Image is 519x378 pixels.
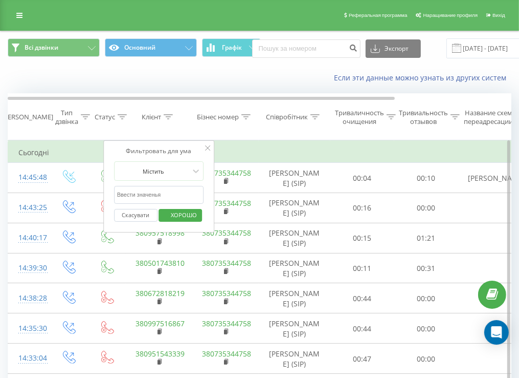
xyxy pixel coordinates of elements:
[114,186,204,204] input: Ввести значенья
[353,233,371,243] font: 00:15
[136,258,185,268] a: 380501743810
[159,209,202,222] button: ХОРОШО
[2,112,53,121] font: [PERSON_NAME]
[126,146,192,155] font: Фильтровать для ума
[197,112,239,121] font: Бізнес номер
[18,323,47,333] font: 14:35:30
[417,324,435,333] font: 00:00
[334,73,506,82] font: Если эти данные можно узнать из других систем
[136,288,185,298] a: 380672818219
[417,173,435,183] font: 00:10
[266,112,308,121] font: Співробітник
[136,349,185,359] a: 380951543339
[202,228,252,238] a: 380735344758
[136,319,185,328] a: 380997516867
[492,12,505,18] font: Вихід
[202,198,252,208] a: 380735344758
[269,319,320,339] font: [PERSON_NAME] (SIP)
[114,209,157,222] button: Скасувати
[202,38,261,57] button: Графік
[269,288,320,308] font: [PERSON_NAME] (SIP)
[18,202,47,212] font: 14:43:25
[142,112,161,121] font: Клієнт
[122,211,149,219] font: Скасувати
[269,168,320,188] font: [PERSON_NAME] (SIP)
[18,293,47,303] font: 14:38:28
[464,108,513,126] font: Название схем переадресации
[353,324,371,333] font: 00:44
[417,203,435,213] font: 00:00
[366,39,421,58] button: Экспорт
[353,173,371,183] font: 00:04
[269,258,320,278] font: [PERSON_NAME] (SIP)
[353,263,371,273] font: 00:11
[222,43,242,52] font: Графік
[399,108,448,126] font: Тривиальность отзывов
[18,148,49,157] font: Сьогодні
[417,263,435,273] font: 00:31
[124,43,155,52] font: Основний
[417,354,435,364] font: 00:00
[202,168,252,178] a: 380735344758
[171,211,197,219] font: ХОРОШО
[353,203,371,213] font: 00:16
[353,293,371,303] font: 00:44
[18,263,47,272] font: 14:39:30
[269,349,320,369] font: [PERSON_NAME] (SIP)
[55,108,78,126] font: Тип дзвінка
[202,258,252,268] a: 380735344758
[385,44,409,53] font: Экспорт
[353,354,371,364] font: 00:47
[136,228,185,238] a: 380957518998
[252,39,360,58] input: Пошук за номером
[95,112,115,121] font: Статус
[8,38,100,57] button: Всі дзвінки
[484,320,509,345] div: Открытый Интерком Мессенджер
[423,12,478,18] font: Наращивание профиля
[417,233,435,243] font: 01:21
[25,43,58,52] font: Всі дзвінки
[335,108,384,126] font: Триваличность очищения
[202,349,252,359] a: 380735344758
[18,172,47,182] font: 14:45:48
[334,73,511,82] a: Если эти данные можно узнать из других систем
[269,228,320,248] font: [PERSON_NAME] (SIP)
[18,233,47,242] font: 14:40:17
[105,38,197,57] button: Основний
[202,319,252,328] a: 380735344758
[269,198,320,218] font: [PERSON_NAME] (SIP)
[417,293,435,303] font: 00:00
[349,12,408,18] font: Реферальная программа
[202,288,252,298] a: 380735344758
[18,353,47,363] font: 14:33:04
